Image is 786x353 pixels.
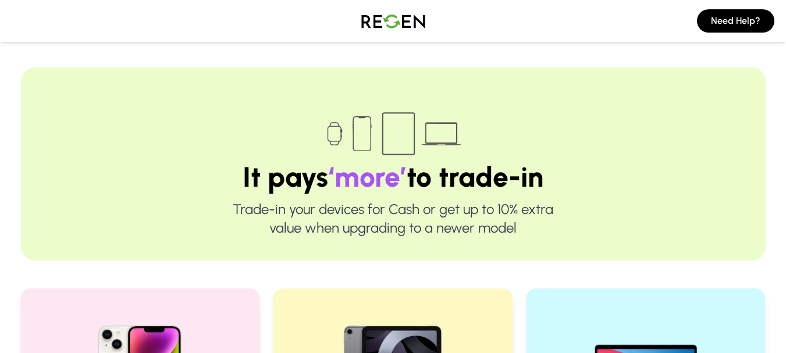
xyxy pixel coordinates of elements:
[321,105,466,163] img: Trade-in devices
[58,200,728,237] p: Trade-in your devices for Cash or get up to 10% extra value when upgrading to a newer model
[697,9,774,33] button: Need Help?
[353,5,434,37] img: Logo
[58,163,728,191] h1: It pays to trade-in
[328,160,407,194] span: ‘more’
